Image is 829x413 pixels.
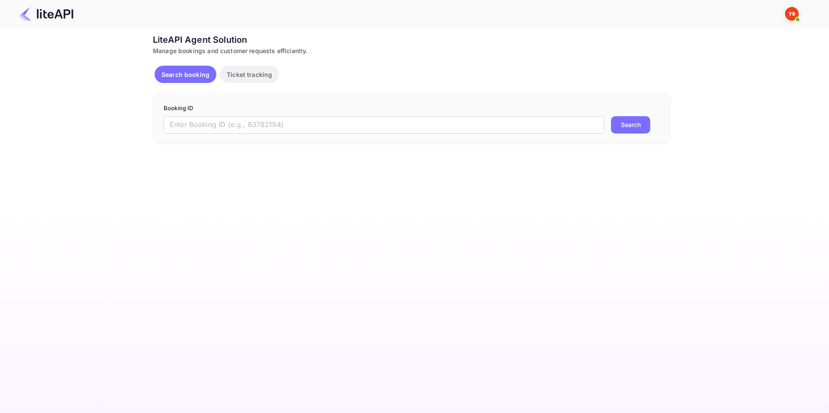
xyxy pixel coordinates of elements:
input: Enter Booking ID (e.g., 63782194) [164,116,604,133]
div: LiteAPI Agent Solution [153,33,671,46]
img: Yandex Support [785,7,799,21]
img: LiteAPI Logo [19,7,73,21]
p: Ticket tracking [227,70,272,79]
p: Booking ID [164,104,660,113]
div: Manage bookings and customer requests efficiently. [153,46,671,55]
button: Search [611,116,650,133]
p: Search booking [161,70,209,79]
